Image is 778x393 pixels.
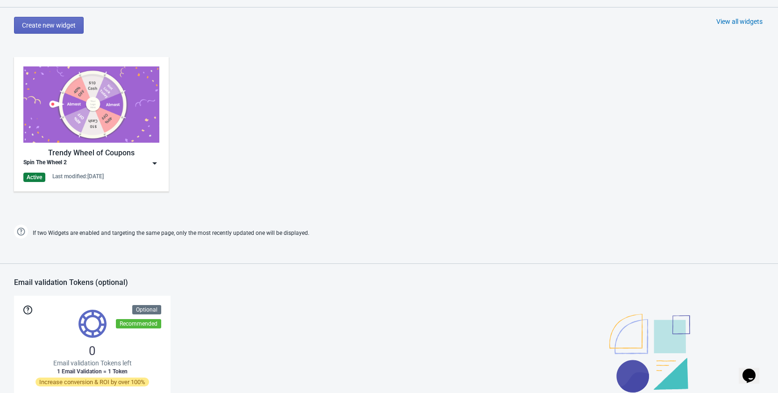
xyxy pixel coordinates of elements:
[150,159,159,168] img: dropdown.png
[79,310,107,338] img: tokens.svg
[23,173,45,182] div: Active
[22,22,76,29] span: Create new widget
[716,17,763,26] div: View all widgets
[14,225,28,239] img: help.png
[52,173,104,180] div: Last modified: [DATE]
[132,305,161,314] div: Optional
[53,358,132,368] span: Email validation Tokens left
[116,319,161,328] div: Recommended
[14,17,84,34] button: Create new widget
[89,343,96,358] span: 0
[23,66,159,143] img: trendy_game.png
[36,378,149,386] span: Increase conversion & ROI by over 100%
[739,356,769,384] iframe: chat widget
[23,159,67,168] div: Spin The Wheel 2
[609,314,690,393] img: illustration.svg
[33,226,309,241] span: If two Widgets are enabled and targeting the same page, only the most recently updated one will b...
[57,368,128,375] span: 1 Email Validation = 1 Token
[23,147,159,159] div: Trendy Wheel of Coupons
